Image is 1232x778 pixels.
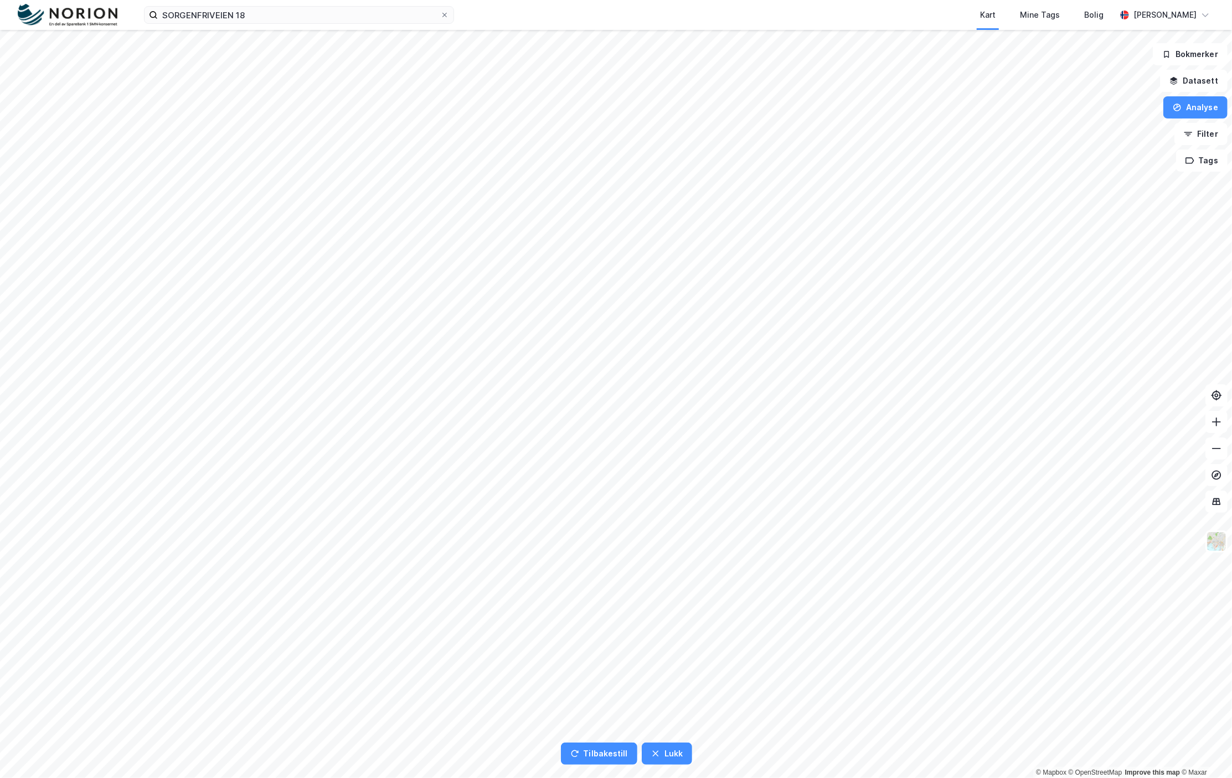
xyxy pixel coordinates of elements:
div: Bolig [1084,8,1104,22]
input: Søk på adresse, matrikkel, gårdeiere, leietakere eller personer [158,7,440,23]
iframe: Chat Widget [1177,725,1232,778]
button: Filter [1174,123,1228,145]
img: Z [1206,531,1227,552]
button: Tilbakestill [561,743,637,765]
img: norion-logo.80e7a08dc31c2e691866.png [18,4,117,27]
div: Kontrollprogram for chat [1177,725,1232,778]
button: Datasett [1160,70,1228,92]
button: Analyse [1163,96,1228,118]
div: [PERSON_NAME] [1133,8,1197,22]
button: Bokmerker [1153,43,1228,65]
button: Tags [1176,150,1228,172]
a: Mapbox [1036,769,1066,776]
a: OpenStreetMap [1069,769,1122,776]
div: Mine Tags [1020,8,1060,22]
button: Lukk [642,743,692,765]
a: Improve this map [1125,769,1180,776]
div: Kart [980,8,996,22]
